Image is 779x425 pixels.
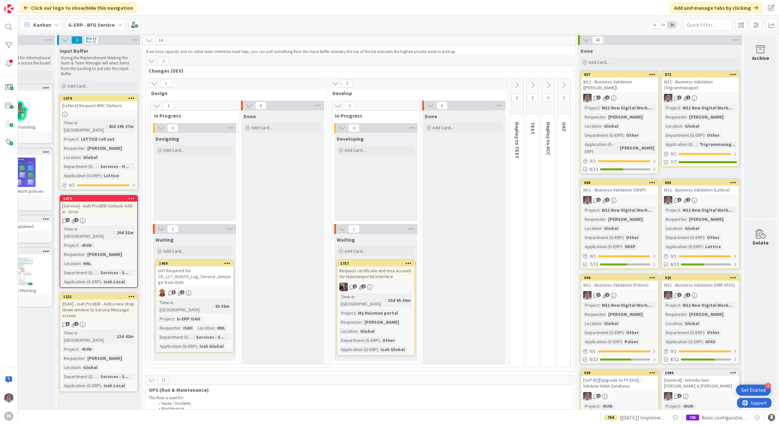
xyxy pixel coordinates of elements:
[590,261,598,268] span: 7/13
[86,145,124,152] div: [PERSON_NAME]
[215,324,227,332] div: HNL
[81,364,81,371] span: :
[601,225,602,232] span: :
[607,113,644,120] div: [PERSON_NAME]
[62,269,98,276] div: Department (G-ERP)
[599,302,600,309] span: :
[363,319,401,326] div: [PERSON_NAME]
[85,355,86,362] span: :
[661,71,740,167] a: 872W11 - Business Validation (Trigrammanager)PSProject:W11 New Digital Work...Requester:[PERSON_N...
[662,78,739,92] div: W11 - Business Validation (Trigrammanager)
[583,216,606,223] div: Requester
[623,243,637,250] div: SRXP
[158,324,181,332] div: Requester
[251,125,272,131] span: Add Card...
[78,135,79,143] span: :
[590,356,598,363] span: 8/13
[665,72,739,77] div: 872
[62,135,78,143] div: Project
[602,122,620,130] div: Global
[583,113,606,120] div: Requester
[214,324,215,332] span: :
[62,251,85,258] div: Requester
[683,225,701,232] div: Global
[158,333,194,341] div: Department (G-ERP)
[584,276,658,280] div: 994
[60,181,137,189] div: 0/1
[605,95,610,100] span: 2
[664,113,686,120] div: Requester
[662,252,739,260] div: 0/1
[74,322,79,326] span: 1
[81,260,81,267] span: :
[62,163,98,170] div: Department (G-ERP)
[156,266,233,287] div: UAT Required for CD_117_HUISCH_Log_Service_message from ISAH
[705,132,721,139] div: Other
[115,229,135,236] div: 20d 51m
[99,163,130,170] div: Services - H...
[622,338,623,345] span: :
[683,320,701,327] div: Global
[337,283,414,291] div: BF
[337,261,414,266] div: 1757
[85,145,86,152] span: :
[664,225,682,232] div: Location
[686,113,687,120] span: :
[581,180,658,194] div: 868W11 - Business Validation (SRXP)
[624,234,625,241] span: :
[581,252,658,260] div: 0/1
[686,293,690,297] span: 1
[62,278,101,285] div: Application (G-ERP)
[358,328,359,335] span: :
[60,195,138,288] a: 1673[Service] - Isah ProdDB Outlook Add-in - ErrorTime in [GEOGRAPHIC_DATA]:20d 51mProject:-RUN-R...
[158,299,213,313] div: Time in [GEOGRAPHIC_DATA]
[698,141,737,148] div: Trigrammanag...
[583,243,622,250] div: Application (G-ERP)
[605,198,610,202] span: 1
[664,196,672,205] img: PS
[583,338,622,345] div: Application (G-ERP)
[159,261,233,266] div: 1469
[601,122,602,130] span: :
[583,122,601,130] div: Location
[114,333,115,340] span: :
[662,72,739,78] div: 872
[583,234,624,241] div: Department (G-ERP)
[62,172,101,179] div: Application (G-ERP)
[345,147,365,153] span: Add Card...
[337,260,415,356] a: 1757Request certificate and msa account for Huismanportal interfaceBFTime in [GEOGRAPHIC_DATA]:15...
[182,324,194,332] div: ISAH
[340,261,414,266] div: 1757
[68,21,115,28] b: G-ERP - BFG Service
[661,274,740,364] a: 925W11 - Business Validation (HBR AFAS)PSProject:W11 New Digital Work...Requester:[PERSON_NAME]Lo...
[114,229,115,236] span: :
[705,329,721,336] div: Other
[662,347,739,355] div: 0/1
[63,294,137,299] div: 1221
[662,180,739,194] div: 855W11 - Business Validation (Lattice)
[98,163,99,170] span: :
[662,275,739,289] div: 925W11 - Business Validation (HBR AFAS)
[98,269,99,276] span: :
[581,72,658,78] div: 857
[682,320,683,327] span: :
[704,329,705,336] span: :
[194,333,195,341] span: :
[380,337,381,344] span: :
[662,186,739,194] div: W11 - Business Validation (Lattice)
[60,95,138,190] a: 1374[Lattice] Request BMC OptionsTime in [GEOGRAPHIC_DATA]:43d 19h 27mProject:LATTICE roll outReq...
[596,198,601,202] span: 1
[581,186,658,194] div: W11 - Business Validation (SRXP)
[62,119,106,134] div: Time in [GEOGRAPHIC_DATA]
[624,329,625,336] span: :
[60,196,137,216] div: 1673[Service] - Isah ProdDB Outlook Add-in - Error
[158,315,174,322] div: Project
[378,346,379,353] span: :
[664,216,686,223] div: Requester
[339,328,358,335] div: Location
[385,297,386,304] span: :
[581,275,658,289] div: 994W11 - Business Validation (Pulses)
[665,180,739,185] div: 855
[339,309,355,317] div: Project
[677,95,682,100] span: 1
